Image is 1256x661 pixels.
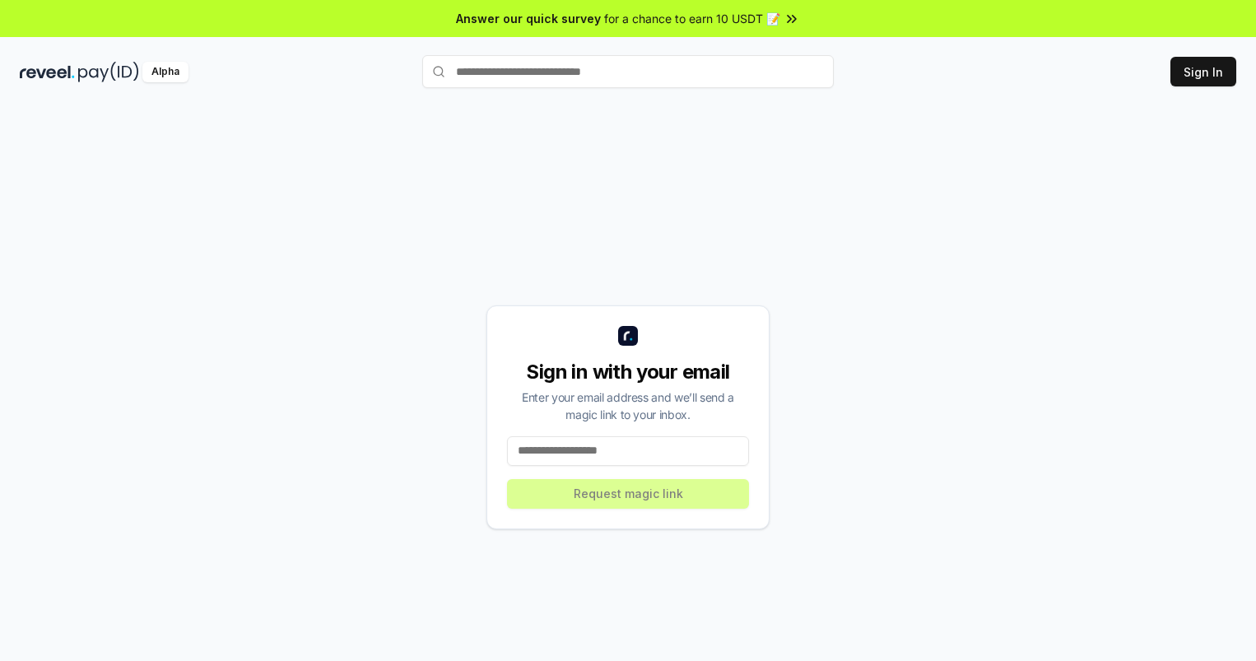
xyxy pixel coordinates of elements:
img: reveel_dark [20,62,75,82]
div: Alpha [142,62,188,82]
span: for a chance to earn 10 USDT 📝 [604,10,780,27]
div: Sign in with your email [507,359,749,385]
div: Enter your email address and we’ll send a magic link to your inbox. [507,389,749,423]
span: Answer our quick survey [456,10,601,27]
img: pay_id [78,62,139,82]
img: logo_small [618,326,638,346]
button: Sign In [1170,57,1236,86]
